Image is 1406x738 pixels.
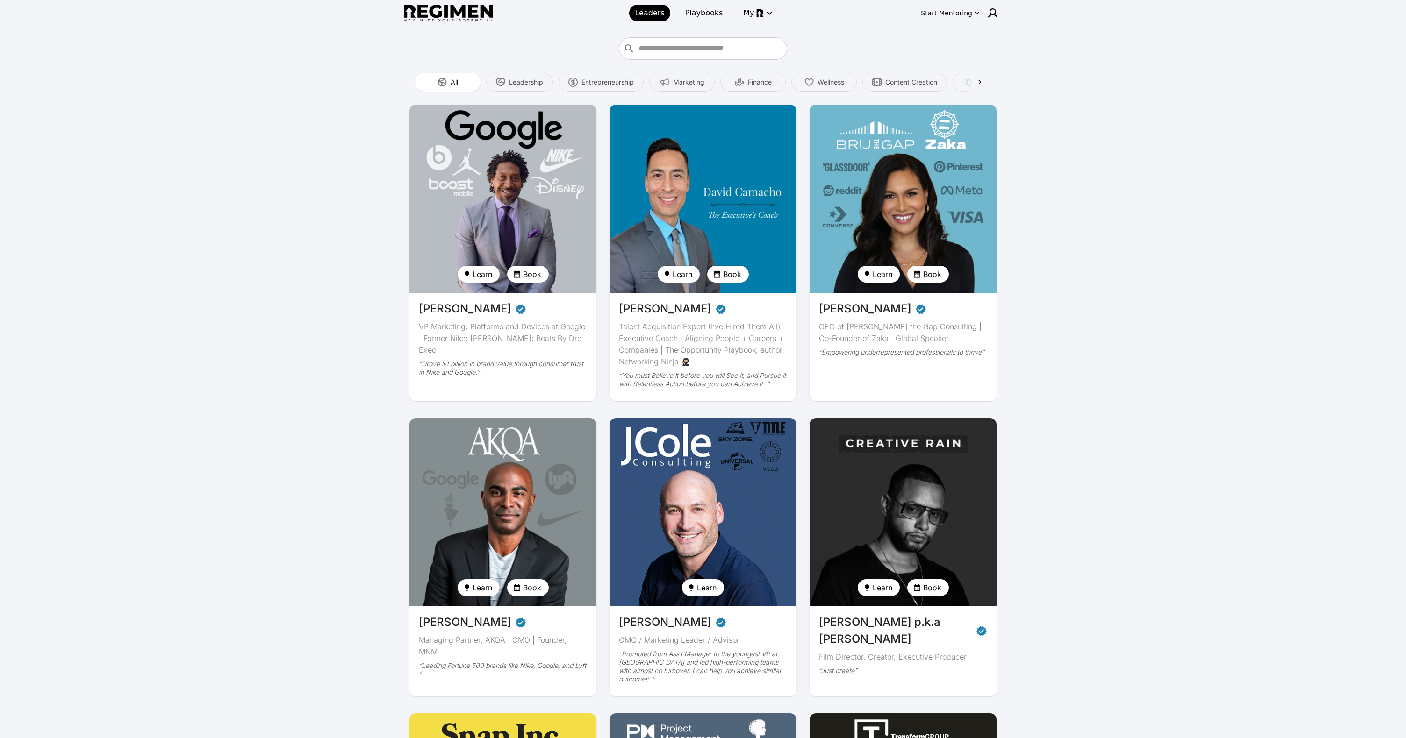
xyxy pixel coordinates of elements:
[858,579,900,596] button: Learn
[921,8,972,18] div: Start Mentoring
[819,667,987,675] div: “Just create”
[810,105,997,293] img: avatar of Devika Brij
[458,266,500,283] button: Learn
[619,37,787,60] div: Who do you want to learn from?
[907,266,949,283] button: Book
[697,582,717,593] span: Learn
[738,5,776,21] button: My
[619,321,787,368] div: Talent Acquisition Expert (I’ve Hired Them All) | Executive Coach | Aligning People + Careers + C...
[819,348,987,356] div: “Empowering underrepresented professionals to thrive”
[953,73,1018,92] button: Creativity
[649,73,715,92] button: Marketing
[885,78,937,87] span: Content Creation
[658,266,700,283] button: Learn
[451,78,458,87] span: All
[715,300,726,317] span: Verified partner - David Camacho
[438,78,447,87] img: All
[862,73,947,92] button: Content Creation
[610,418,796,606] img: avatar of Josh Cole
[619,300,711,317] span: [PERSON_NAME]
[515,300,526,317] span: Verified partner - Daryl Butler
[415,73,481,92] button: All
[419,614,511,631] span: [PERSON_NAME]
[559,73,644,92] button: Entrepreneurship
[419,661,587,678] div: “Leading Fortune 500 brands like Nike, Google, and Lyft ”
[819,321,987,344] div: CEO of [PERSON_NAME] the Gap Consulting | Co-Founder of Zaka | Global Speaker
[723,269,741,280] span: Book
[496,78,505,87] img: Leadership
[791,73,857,92] button: Wellness
[919,6,982,21] button: Start Mentoring
[458,579,500,596] button: Learn
[619,650,787,683] div: “Promoted from Ass’t Manager to the youngest VP at [GEOGRAPHIC_DATA] and led high-performing team...
[635,7,664,19] span: Leaders
[735,78,744,87] img: Finance
[409,418,596,606] img: avatar of Jabari Hearn
[819,614,972,647] span: [PERSON_NAME] p.k.a [PERSON_NAME]
[473,582,492,593] span: Learn
[987,7,998,19] img: user icon
[743,7,754,19] span: My
[660,78,669,87] img: Marketing
[673,78,704,87] span: Marketing
[819,651,987,663] div: Film Director, Creator, Executive Producer
[673,269,692,280] span: Learn
[523,269,541,280] span: Book
[473,269,492,280] span: Learn
[680,5,729,21] a: Playbooks
[872,78,882,87] img: Content Creation
[707,266,749,283] button: Book
[873,582,892,593] span: Learn
[568,78,578,87] img: Entrepreneurship
[907,579,949,596] button: Book
[685,7,723,19] span: Playbooks
[419,300,511,317] span: [PERSON_NAME]
[619,371,787,388] div: “You must Believe it before you will See it, and Pursue it with Relentless Action before you can ...
[509,78,543,87] span: Leadership
[682,579,724,596] button: Learn
[715,614,726,631] span: Verified partner - Josh Cole
[629,5,670,21] a: Leaders
[404,5,493,22] img: Regimen logo
[915,300,926,317] span: Verified partner - Devika Brij
[720,73,786,92] button: Finance
[419,360,587,376] div: “Drove $1 billion in brand value through consumer trust in Nike and Google.”
[515,614,526,631] span: Verified partner - Jabari Hearn
[819,300,911,317] span: [PERSON_NAME]
[818,78,844,87] span: Wellness
[804,78,814,87] img: Wellness
[619,634,787,646] div: CMO / Marketing Leader / Advisor
[748,78,772,87] span: Finance
[619,614,711,631] span: [PERSON_NAME]
[923,582,941,593] span: Book
[976,622,987,639] span: Verified partner - Julien Christian Lutz p.k.a Director X
[409,105,596,293] img: avatar of Daryl Butler
[581,78,634,87] span: Entrepreneurship
[419,321,587,356] div: VP Marketing, Platforms and Devices at Google | Former Nike; [PERSON_NAME]; Beats By Dre Exec
[419,634,587,658] div: Managing Partner, AKQA | CMO | Founder, MNM
[923,269,941,280] span: Book
[486,73,553,92] button: Leadership
[507,579,549,596] button: Book
[507,266,549,283] button: Book
[610,105,796,293] img: avatar of David Camacho
[873,269,892,280] span: Learn
[858,266,900,283] button: Learn
[810,418,997,606] img: avatar of Julien Christian Lutz p.k.a Director X
[523,582,541,593] span: Book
